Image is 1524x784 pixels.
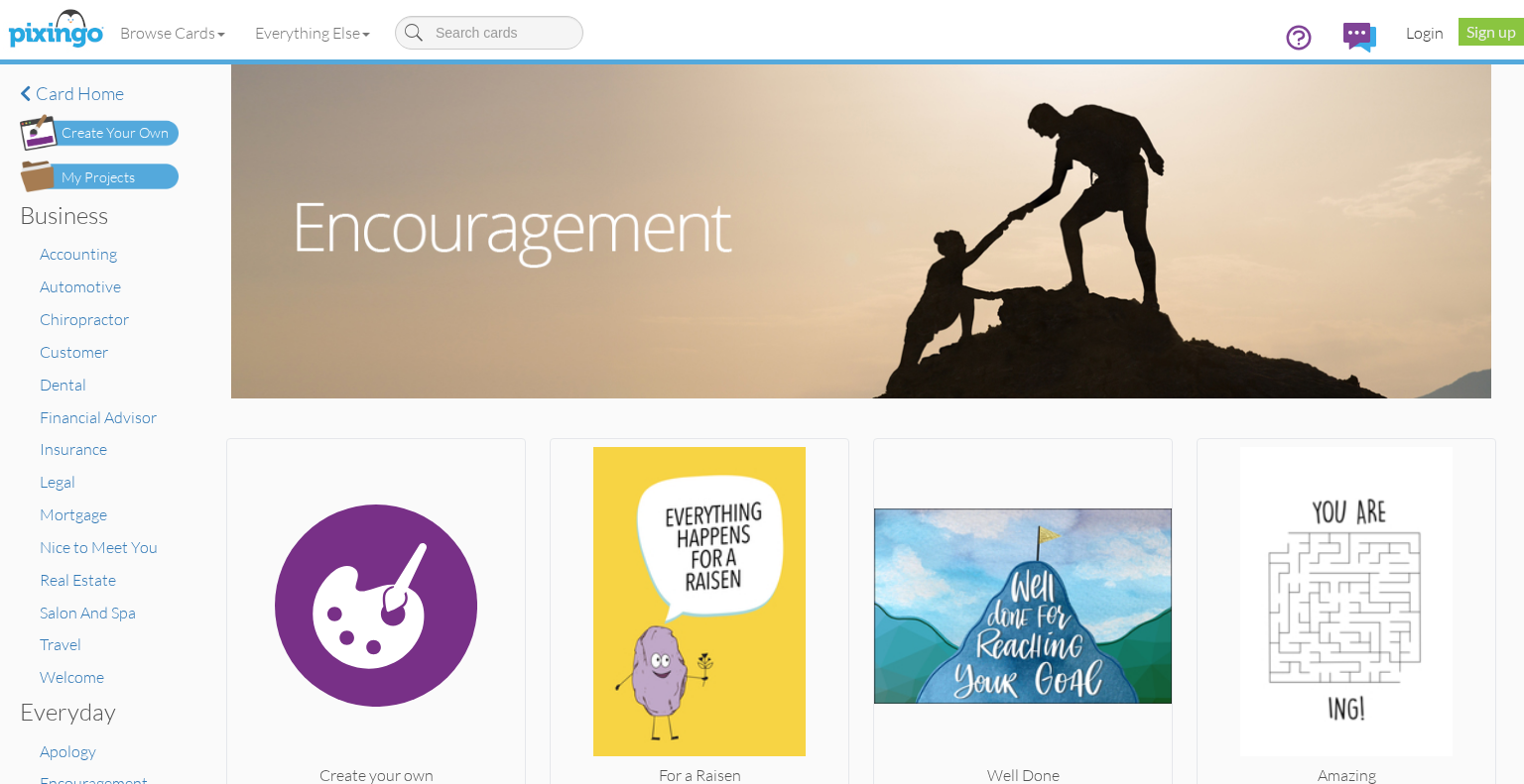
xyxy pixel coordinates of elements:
a: Financial Advisor [40,407,157,427]
a: Salon And Spa [40,603,136,622]
a: Apology [40,741,96,761]
h3: Business [20,202,164,228]
div: Create Your Own [62,123,169,144]
a: Mortgage [40,504,107,524]
a: Welcome [40,667,104,687]
img: create-own-button.png [20,114,179,151]
a: Travel [40,634,81,654]
a: Everything Else [240,8,385,57]
img: 20250312-230422-6f61fa734f9c-250.jpg [1198,447,1495,764]
a: Customer [40,342,108,362]
a: Card home [20,84,179,104]
input: Search cards [395,16,583,50]
a: Real Estate [40,570,116,590]
img: my-projects-button.png [20,161,179,192]
a: Chiropractor [40,309,129,329]
img: create.svg [227,447,525,764]
img: 20181005-045014-8df8c5e6-250.jpg [874,447,1172,764]
a: Browse Cards [105,8,240,57]
a: Insurance [40,439,107,459]
img: 20250828-183240-9b6dc548e1c2-250.jpg [551,447,848,764]
a: Sign up [1459,18,1524,46]
h3: Everyday [20,699,164,725]
iframe: Chat [1523,783,1524,784]
a: Automotive [40,277,121,296]
div: My Projects [62,168,135,188]
img: encouragement.jpg [231,64,1490,398]
img: pixingo logo [3,5,108,55]
a: Login [1391,8,1459,57]
img: comments.svg [1343,23,1376,53]
a: Accounting [40,244,117,264]
a: Legal [40,472,75,492]
a: Nice to Meet You [40,537,158,557]
a: Dental [40,375,86,394]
